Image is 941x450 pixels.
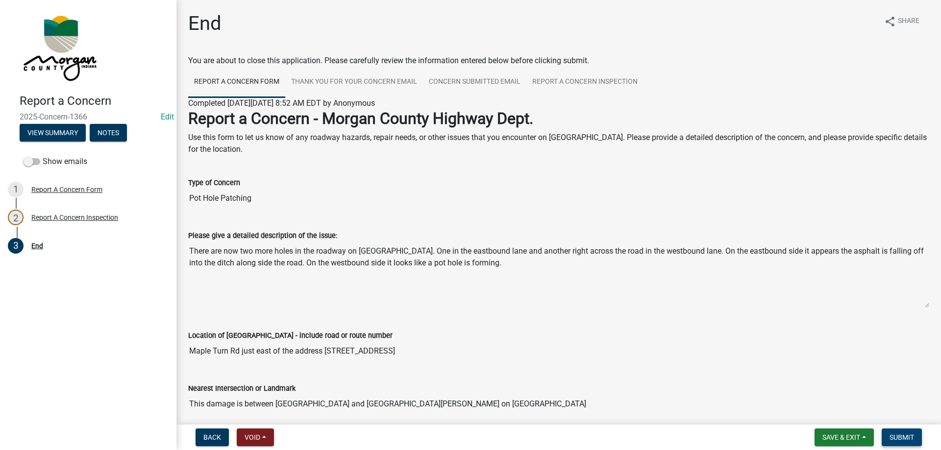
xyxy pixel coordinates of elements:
button: View Summary [20,124,86,142]
span: Void [245,433,260,441]
span: Save & Exit [822,433,860,441]
label: Nearest Intersection or Landmark [188,385,296,392]
i: share [884,16,896,27]
h4: Report a Concern [20,94,169,108]
a: Report A Concern Form [188,67,285,98]
label: Type of Concern [188,180,240,187]
textarea: There are now two more holes in the roadway on [GEOGRAPHIC_DATA]. One in the eastbound lane and a... [188,241,929,308]
div: 1 [8,182,24,197]
div: 3 [8,238,24,254]
button: Save & Exit [815,428,874,446]
div: End [31,242,43,249]
button: Back [196,428,229,446]
wm-modal-confirm: Edit Application Number [161,112,174,121]
a: Concern Submitted Email [423,67,526,98]
span: Share [898,16,919,27]
label: Please give a detailed description of the issue: [188,233,337,239]
div: Report A Concern Form [31,186,102,193]
span: Back [203,433,221,441]
strong: Report a Concern - Morgan County Highway Dept. [188,109,533,128]
span: Submit [890,433,914,441]
wm-modal-confirm: Notes [90,129,127,137]
div: 2 [8,210,24,225]
a: Report A Concern Inspection [526,67,644,98]
p: Use this form to let us know of any roadway hazards, repair needs, or other issues that you encou... [188,132,929,155]
label: Show emails [24,156,87,167]
button: Notes [90,124,127,142]
span: Completed [DATE][DATE] 8:52 AM EDT by Anonymous [188,98,375,108]
button: Submit [882,428,922,446]
img: Morgan County, Indiana [20,10,99,84]
a: Thank You for Your Concern Email [285,67,423,98]
h1: End [188,12,222,35]
span: 2025-Concern-1366 [20,112,157,121]
div: Report A Concern Inspection [31,214,118,221]
a: Edit [161,112,174,121]
button: Void [237,428,274,446]
label: Location of [GEOGRAPHIC_DATA] - include road or route number [188,332,393,339]
button: shareShare [876,12,927,31]
wm-modal-confirm: Summary [20,129,86,137]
